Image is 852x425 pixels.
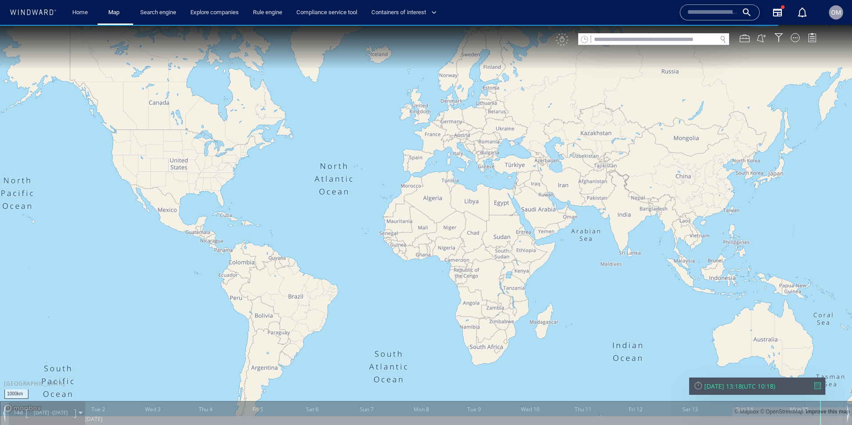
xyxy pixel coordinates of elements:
[734,384,759,390] a: Mapbox
[694,357,821,366] div: [DATE] 13:18(UTC 10:18)
[831,9,841,16] span: OM
[293,5,361,20] a: Compliance service tool
[760,384,803,390] a: OpenStreetMap
[187,5,242,20] a: Explore companies
[806,384,850,390] a: Improve this map
[4,355,65,362] div: [GEOGRAPHIC_DATA]
[742,357,744,366] span: (
[105,5,126,20] a: Map
[66,5,94,20] button: Home
[69,5,91,20] a: Home
[744,357,773,366] span: UTC 10:18
[249,5,286,20] a: Rule engine
[368,5,444,20] button: Containers of interest
[3,378,42,389] a: Mapbox logo
[137,5,180,20] a: Search engine
[704,357,742,366] div: [DATE] 13:18
[791,8,800,17] div: Map Display
[827,4,845,21] button: OM
[773,357,775,366] span: )
[757,8,766,18] button: Create an AOI.
[371,8,437,18] span: Containers of interest
[4,365,28,374] div: 1000km
[101,5,130,20] button: Map
[774,8,783,17] div: Filter
[808,8,816,17] div: Legend
[740,8,749,18] div: Map Tools
[797,7,808,18] div: Notification center
[694,356,703,365] div: Reset Time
